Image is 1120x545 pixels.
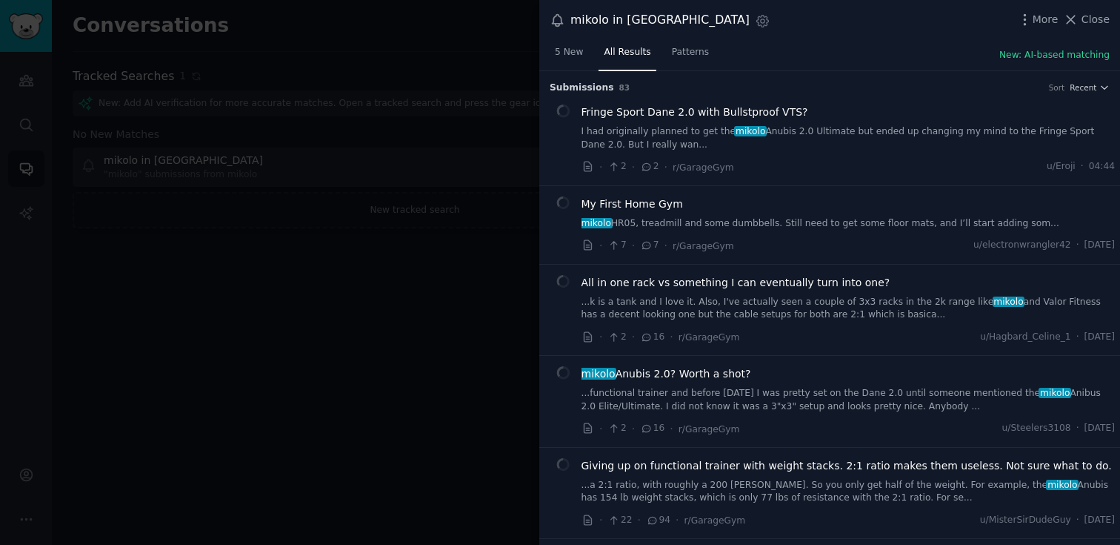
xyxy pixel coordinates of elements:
span: 04:44 [1089,160,1115,174]
a: All in one rack vs something I can eventually turn into one? [581,275,890,291]
span: All Results [604,46,650,59]
a: mikoloHR05, treadmill and some dumbbells. Still need to get some floor mats, and I’ll start addin... [581,217,1116,231]
div: mikolo in [GEOGRAPHIC_DATA] [570,11,750,30]
button: Recent [1070,82,1110,93]
span: · [599,421,602,437]
button: Close [1063,12,1110,27]
span: Anubis 2.0? Worth a shot? [581,366,751,382]
a: mikoloAnubis 2.0? Worth a shot? [581,366,751,382]
span: Close [1081,12,1110,27]
span: u/Hagbard_Celine_1 [980,331,1071,344]
button: New: AI-based matching [999,49,1110,62]
span: u/MisterSirDudeGuy [980,514,1071,527]
span: · [632,421,635,437]
span: [DATE] [1084,331,1115,344]
span: r/GarageGym [679,424,740,435]
span: · [599,159,602,175]
span: 16 [640,331,664,344]
span: mikolo [580,218,613,228]
span: 2 [640,160,659,174]
span: · [638,512,641,528]
span: · [1076,514,1079,527]
span: mikolo [734,126,767,136]
span: mikolo [1039,388,1071,398]
a: My First Home Gym [581,196,683,212]
span: u/Steelers3108 [1002,422,1071,435]
span: · [670,329,673,345]
span: · [632,159,635,175]
span: [DATE] [1084,239,1115,252]
span: [DATE] [1084,514,1115,527]
span: · [1076,239,1079,252]
span: · [670,421,673,437]
span: Submission s [550,82,614,95]
a: ...functional trainer and before [DATE] I was pretty set on the Dane 2.0 until someone mentioned ... [581,387,1116,413]
span: u/electronwrangler42 [973,239,1071,252]
span: · [1076,331,1079,344]
a: Patterns [667,41,714,71]
span: · [664,159,667,175]
span: r/GarageGym [684,515,746,526]
span: More [1033,12,1059,27]
span: 2 [607,160,626,174]
span: · [664,238,667,254]
span: · [632,238,635,254]
span: 16 [640,422,664,435]
span: 5 New [555,46,583,59]
span: Patterns [672,46,709,59]
span: 2 [607,331,626,344]
span: u/Eroji [1047,160,1076,174]
button: More [1017,12,1059,27]
span: 94 [646,514,670,527]
a: 5 New [550,41,588,71]
span: · [599,329,602,345]
span: Recent [1070,82,1096,93]
span: [DATE] [1084,422,1115,435]
span: r/GarageGym [673,241,734,251]
a: All Results [599,41,656,71]
span: · [1076,422,1079,435]
a: ...k is a tank and I love it. Also, I've actually seen a couple of 3x3 racks in the 2k range like... [581,296,1116,322]
span: · [599,512,602,528]
span: mikolo [1046,480,1079,490]
span: 7 [607,239,626,252]
span: mikolo [993,297,1025,307]
a: ...a 2:1 ratio, with roughly a 200 [PERSON_NAME]. So you only get half of the weight. For example... [581,479,1116,505]
span: · [632,329,635,345]
span: r/GarageGym [673,162,734,173]
span: 22 [607,514,632,527]
span: 83 [619,83,630,92]
span: · [1081,160,1084,174]
span: 7 [640,239,659,252]
a: Fringe Sport Dane 2.0 with Bullstproof VTS? [581,105,808,120]
span: mikolo [580,368,617,380]
span: · [676,512,679,528]
span: 2 [607,422,626,435]
span: r/GarageGym [679,332,740,343]
span: · [599,238,602,254]
div: Sort [1049,82,1065,93]
a: I had originally planned to get themikoloAnubis 2.0 Ultimate but ended up changing my mind to the... [581,125,1116,151]
a: Giving up on functional trainer with weight stacks. 2:1 ratio makes them useless. Not sure what t... [581,458,1112,474]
